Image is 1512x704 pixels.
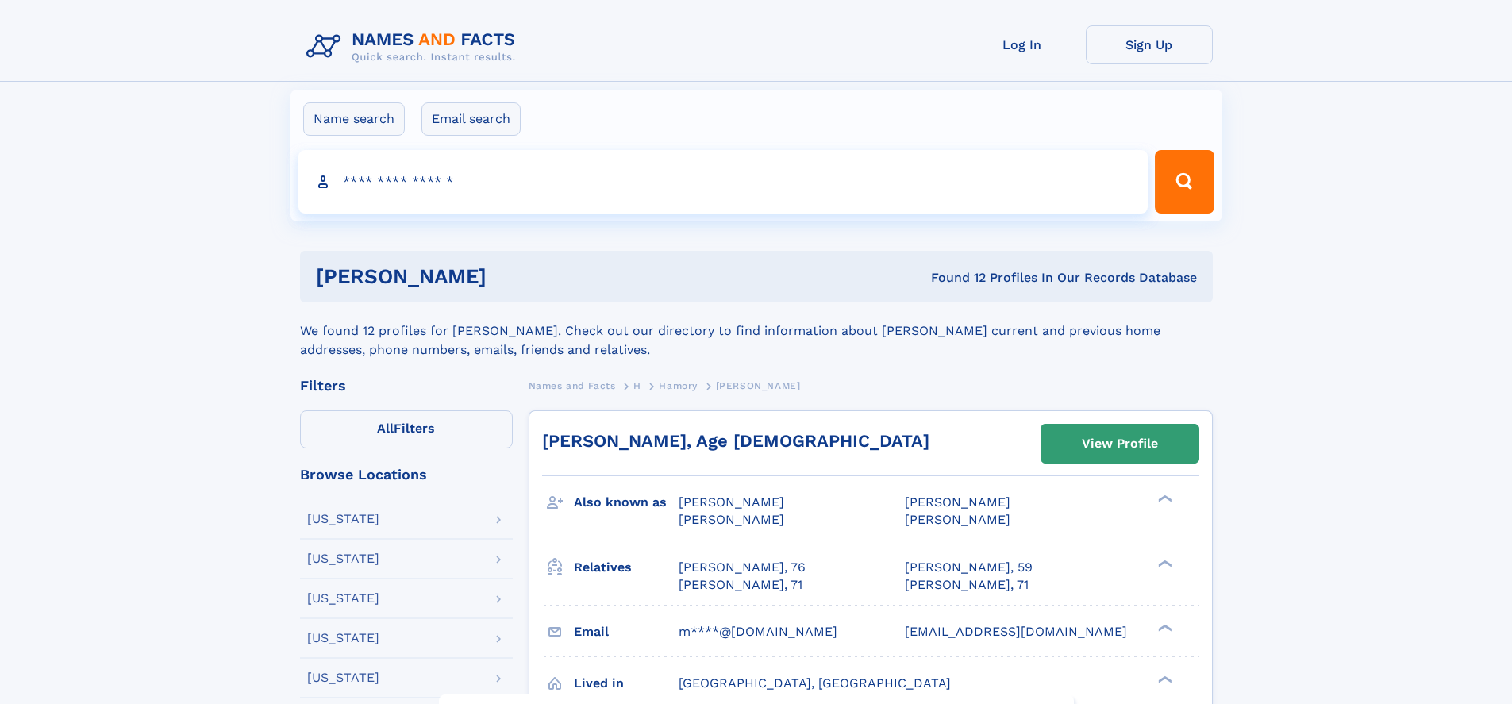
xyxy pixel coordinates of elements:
div: ❯ [1154,558,1173,568]
input: search input [298,150,1148,214]
label: Email search [421,102,521,136]
div: ❯ [1154,494,1173,504]
h3: Relatives [574,554,679,581]
div: Found 12 Profiles In Our Records Database [709,269,1197,287]
a: [PERSON_NAME], 59 [905,559,1033,576]
div: ❯ [1154,622,1173,633]
div: [US_STATE] [307,552,379,565]
span: [PERSON_NAME] [716,380,801,391]
div: View Profile [1082,425,1158,462]
a: H [633,375,641,395]
a: [PERSON_NAME], Age [DEMOGRAPHIC_DATA] [542,431,929,451]
a: Names and Facts [529,375,616,395]
span: Hamory [659,380,698,391]
div: We found 12 profiles for [PERSON_NAME]. Check out our directory to find information about [PERSON... [300,302,1213,360]
a: [PERSON_NAME], 76 [679,559,806,576]
button: Search Button [1155,150,1214,214]
h3: Also known as [574,489,679,516]
h3: Email [574,618,679,645]
a: [PERSON_NAME], 71 [905,576,1029,594]
div: Browse Locations [300,467,513,482]
span: [PERSON_NAME] [679,494,784,510]
img: Logo Names and Facts [300,25,529,68]
span: All [377,421,394,436]
a: Hamory [659,375,698,395]
span: [PERSON_NAME] [905,512,1010,527]
div: [US_STATE] [307,671,379,684]
h1: [PERSON_NAME] [316,267,709,287]
a: Sign Up [1086,25,1213,64]
h3: Lived in [574,670,679,697]
div: [US_STATE] [307,632,379,644]
label: Name search [303,102,405,136]
span: [PERSON_NAME] [679,512,784,527]
span: [GEOGRAPHIC_DATA], [GEOGRAPHIC_DATA] [679,675,951,691]
span: [PERSON_NAME] [905,494,1010,510]
label: Filters [300,410,513,448]
span: [EMAIL_ADDRESS][DOMAIN_NAME] [905,624,1127,639]
a: Log In [959,25,1086,64]
span: H [633,380,641,391]
a: [PERSON_NAME], 71 [679,576,802,594]
div: Filters [300,379,513,393]
a: View Profile [1041,425,1198,463]
div: ❯ [1154,674,1173,684]
div: [US_STATE] [307,513,379,525]
div: [US_STATE] [307,592,379,605]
